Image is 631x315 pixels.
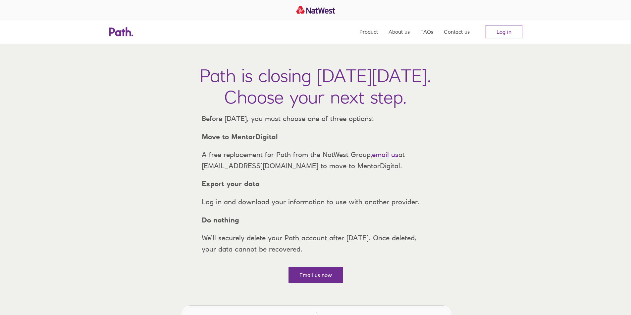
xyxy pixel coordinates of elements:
[200,65,431,108] h1: Path is closing [DATE][DATE]. Choose your next step.
[372,150,398,159] a: email us
[359,20,378,44] a: Product
[196,232,435,255] p: We’ll securely delete your Path account after [DATE]. Once deleted, your data cannot be recovered.
[289,267,343,283] a: Email us now
[202,133,278,141] strong: Move to MentorDigital
[196,113,435,124] p: Before [DATE], you must choose one of three options:
[444,20,470,44] a: Contact us
[420,20,433,44] a: FAQs
[202,179,260,188] strong: Export your data
[486,25,522,38] a: Log in
[202,216,239,224] strong: Do nothing
[196,196,435,208] p: Log in and download your information to use with another provider.
[196,149,435,171] p: A free replacement for Path from the NatWest Group, at [EMAIL_ADDRESS][DOMAIN_NAME] to move to Me...
[389,20,410,44] a: About us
